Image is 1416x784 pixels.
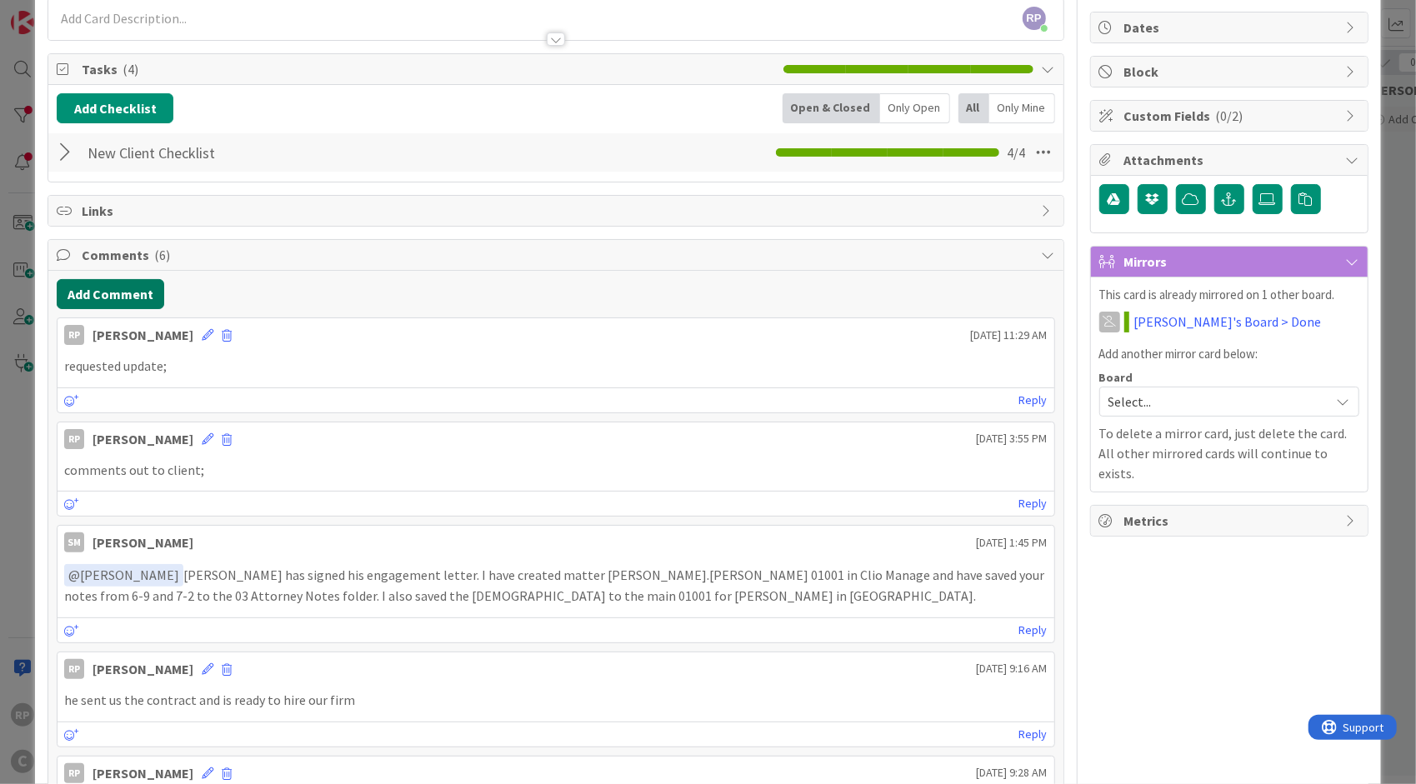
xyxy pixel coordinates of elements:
div: [PERSON_NAME] [93,325,193,345]
a: [PERSON_NAME]'s Board > Done [1134,312,1322,332]
div: Open & Closed [783,93,880,123]
span: [DATE] 9:28 AM [977,764,1048,782]
div: RP [64,325,84,345]
button: Add Comment [57,279,164,309]
a: Reply [1019,390,1048,411]
span: [DATE] 3:55 PM [977,430,1048,447]
a: Reply [1019,620,1048,641]
span: Links [82,201,1033,221]
p: To delete a mirror card, just delete the card. All other mirrored cards will continue to exists. [1099,423,1359,483]
input: Add Checklist... [82,137,457,167]
div: RP [64,659,84,679]
span: ( 6 ) [154,247,170,263]
span: Mirrors [1124,252,1338,272]
p: he sent us the contract and is ready to hire our firm [64,691,1047,710]
span: 4 / 4 [1008,142,1026,162]
p: requested update; [64,357,1047,376]
span: Custom Fields [1124,106,1338,126]
div: Only Open [880,93,950,123]
p: This card is already mirrored on 1 other board. [1099,286,1359,305]
span: Support [35,2,76,22]
div: [PERSON_NAME] [93,532,193,552]
span: @ [68,567,80,583]
div: SM [64,532,84,552]
a: Reply [1019,493,1048,514]
span: [DATE] 9:16 AM [977,660,1048,677]
button: Add Checklist [57,93,173,123]
span: Select... [1108,390,1322,413]
span: ( 4 ) [123,61,138,77]
span: Tasks [82,59,774,79]
span: Dates [1124,17,1338,37]
span: Attachments [1124,150,1338,170]
span: [DATE] 11:29 AM [971,327,1048,344]
div: [PERSON_NAME] [93,659,193,679]
div: [PERSON_NAME] [93,429,193,449]
span: Comments [82,245,1033,265]
div: RP [64,429,84,449]
span: Metrics [1124,511,1338,531]
span: Block [1124,62,1338,82]
a: Reply [1019,724,1048,745]
span: ( 0/2 ) [1216,107,1243,124]
div: All [958,93,989,123]
span: RP [1023,7,1046,30]
p: [PERSON_NAME] has signed his engagement letter. I have created matter [PERSON_NAME].[PERSON_NAME]... [64,564,1047,605]
p: comments out to client; [64,461,1047,480]
div: [PERSON_NAME] [93,763,193,783]
div: RP [64,763,84,783]
span: Board [1099,372,1133,383]
p: Add another mirror card below: [1099,345,1359,364]
span: [DATE] 1:45 PM [977,534,1048,552]
span: [PERSON_NAME] [68,567,179,583]
div: Only Mine [989,93,1055,123]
